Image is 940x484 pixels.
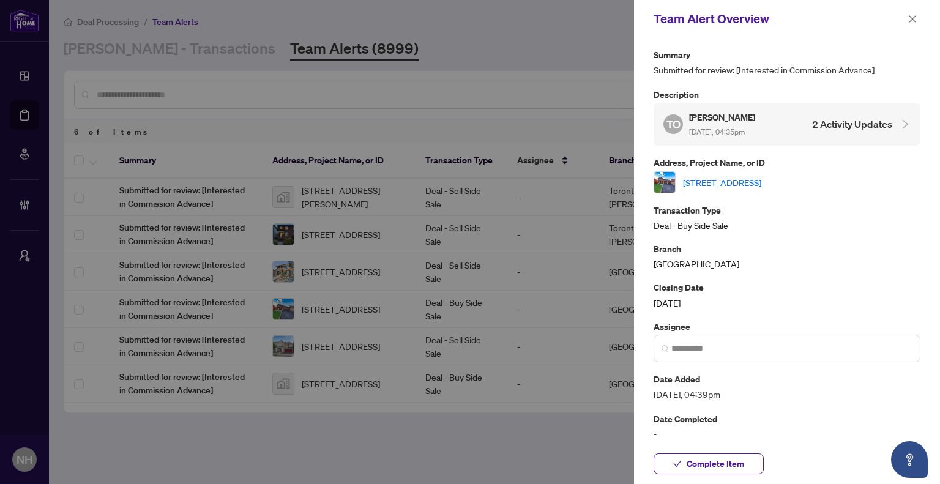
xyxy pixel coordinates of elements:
div: Team Alert Overview [654,10,905,28]
span: TO [666,116,681,133]
p: Date Added [654,372,920,386]
p: Transaction Type [654,203,920,217]
span: close [908,15,917,23]
span: Complete Item [687,454,744,474]
p: Closing Date [654,280,920,294]
span: - [654,427,920,441]
h5: [PERSON_NAME] [689,110,757,124]
p: Branch [654,242,920,256]
p: Assignee [654,319,920,333]
button: Open asap [891,441,928,478]
button: Complete Item [654,453,764,474]
div: TO[PERSON_NAME] [DATE], 04:35pm2 Activity Updates [654,103,920,146]
span: [DATE], 04:39pm [654,387,920,401]
p: Description [654,87,920,102]
img: thumbnail-img [654,172,675,193]
span: check [673,460,682,468]
span: [DATE], 04:35pm [689,127,745,136]
div: [GEOGRAPHIC_DATA] [654,242,920,270]
span: Submitted for review: [Interested in Commission Advance] [654,63,920,77]
div: Deal - Buy Side Sale [654,203,920,232]
span: collapsed [900,119,911,130]
p: Address, Project Name, or ID [654,155,920,169]
div: [DATE] [654,280,920,309]
img: search_icon [662,345,669,352]
p: Date Completed [654,412,920,426]
p: Summary [654,48,920,62]
a: [STREET_ADDRESS] [683,176,761,189]
h4: 2 Activity Updates [812,117,892,132]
